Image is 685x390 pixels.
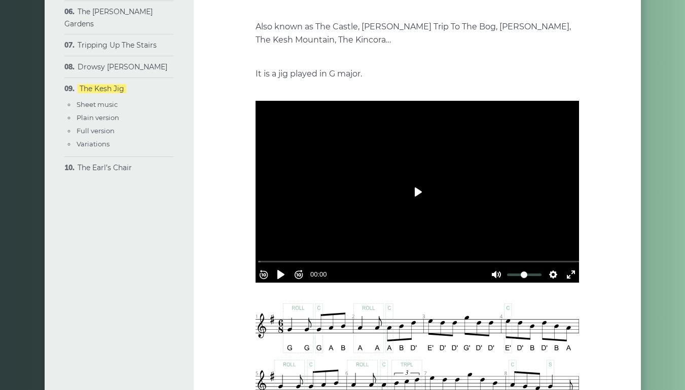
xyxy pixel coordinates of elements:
a: Drowsy [PERSON_NAME] [78,62,167,71]
a: Plain version [77,113,119,122]
a: The Earl’s Chair [78,163,132,172]
a: The [PERSON_NAME] Gardens [64,7,153,28]
a: The Kesh Jig [78,84,126,93]
a: Variations [77,140,110,148]
a: Tripping Up The Stairs [78,41,157,50]
p: Also known as The Castle, [PERSON_NAME] Trip To The Bog, [PERSON_NAME], The Kesh Mountain, The Ki... [256,20,579,47]
p: It is a jig played in G major. [256,67,579,81]
a: Full version [77,127,115,135]
a: Sheet music [77,100,118,108]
